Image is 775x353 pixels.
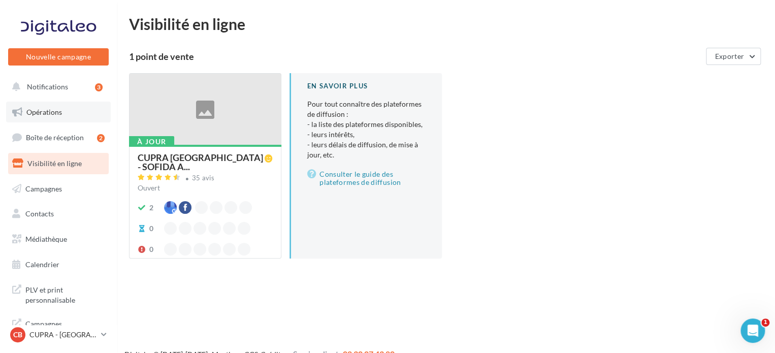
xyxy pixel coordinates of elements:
a: Opérations [6,102,111,123]
div: 3 [95,83,103,91]
span: Campagnes [25,184,62,192]
div: À jour [129,136,174,147]
span: Calendrier [25,260,59,269]
span: Campagnes DataOnDemand [25,317,105,339]
span: PLV et print personnalisable [25,283,105,305]
p: Pour tout connaître des plateformes de diffusion : [307,99,426,160]
a: PLV et print personnalisable [6,279,111,309]
button: Notifications 3 [6,76,107,98]
div: En savoir plus [307,81,426,91]
button: Nouvelle campagne [8,48,109,66]
span: Contacts [25,209,54,218]
a: Contacts [6,203,111,224]
div: 2 [149,203,153,213]
li: - la liste des plateformes disponibles, [307,119,426,130]
div: Visibilité en ligne [129,16,763,31]
a: Consulter le guide des plateformes de diffusion [307,168,426,188]
p: CUPRA - [GEOGRAPHIC_DATA] [29,330,97,340]
a: Médiathèque [6,229,111,250]
div: 0 [149,223,153,234]
button: Exporter [706,48,761,65]
span: Boîte de réception [26,133,84,142]
li: - leurs intérêts, [307,130,426,140]
span: Opérations [26,108,62,116]
a: Campagnes [6,178,111,200]
div: 1 point de vente [129,52,702,61]
a: 35 avis [138,173,273,185]
li: - leurs délais de diffusion, de mise à jour, etc. [307,140,426,160]
div: 2 [97,134,105,142]
span: 1 [761,318,769,327]
span: Exporter [715,52,744,60]
a: Campagnes DataOnDemand [6,313,111,343]
a: Visibilité en ligne [6,153,111,174]
span: Notifications [27,82,68,91]
span: Médiathèque [25,235,67,243]
a: Boîte de réception2 [6,126,111,148]
a: Calendrier [6,254,111,275]
div: 0 [149,244,153,254]
span: CUPRA [GEOGRAPHIC_DATA] - SOFIDA A... [138,153,265,171]
span: Ouvert [138,183,160,192]
iframe: Intercom live chat [740,318,765,343]
span: CB [13,330,22,340]
span: Visibilité en ligne [27,159,82,168]
a: CB CUPRA - [GEOGRAPHIC_DATA] [8,325,109,344]
div: 35 avis [192,175,214,181]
